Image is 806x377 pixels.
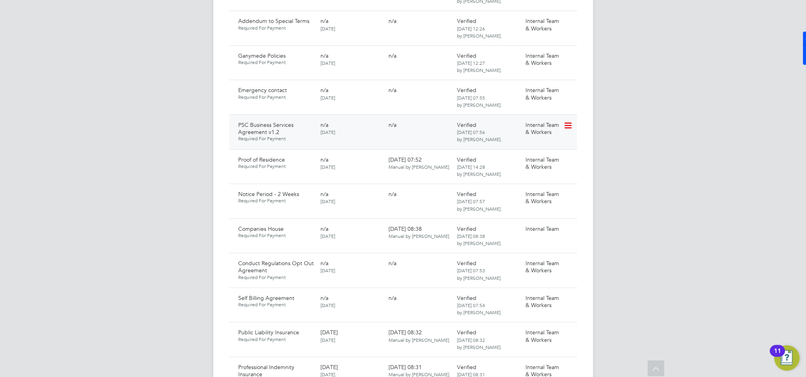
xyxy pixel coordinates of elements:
[389,17,397,25] span: n/a
[239,294,295,302] span: Self Billing Agreement
[457,87,476,94] span: Verified
[525,52,559,66] span: Internal Team & Workers
[457,233,502,246] span: [DATE] 08:38 by [PERSON_NAME].
[389,329,451,343] span: [DATE] 08:32
[389,164,451,170] span: Manual by [PERSON_NAME].
[389,260,397,267] span: n/a
[239,302,314,308] span: Required For Payment
[321,156,328,163] span: n/a
[239,260,314,274] span: Conduct Regulations Opt Out Agreement
[525,329,559,343] span: Internal Team & Workers
[389,337,451,343] span: Manual by [PERSON_NAME].
[239,136,314,142] span: Required For Payment
[239,25,314,31] span: Required For Payment
[321,198,335,204] span: [DATE]
[774,345,800,371] button: Open Resource Center, 11 new notifications
[321,129,335,135] span: [DATE]
[389,52,397,59] span: n/a
[321,225,328,232] span: n/a
[321,260,328,267] span: n/a
[321,94,335,101] span: [DATE]
[321,52,328,59] span: n/a
[389,225,451,239] span: [DATE] 08:38
[457,198,502,211] span: [DATE] 07:57 by [PERSON_NAME].
[321,121,328,128] span: n/a
[321,329,338,336] span: [DATE]
[457,337,502,350] span: [DATE] 08:32 by [PERSON_NAME].
[525,156,559,170] span: Internal Team & Workers
[389,294,397,302] span: n/a
[457,225,476,232] span: Verified
[321,164,335,170] span: [DATE]
[525,87,559,101] span: Internal Team & Workers
[239,232,314,239] span: Required For Payment
[239,198,314,204] span: Required For Payment
[457,302,502,315] span: [DATE] 07:54 by [PERSON_NAME].
[457,329,476,336] span: Verified
[457,164,502,177] span: [DATE] 14:28 by [PERSON_NAME].
[774,351,781,361] div: 11
[389,87,397,94] span: n/a
[457,129,502,142] span: [DATE] 07:56 by [PERSON_NAME].
[239,52,286,59] span: Ganymede Policies
[239,87,287,94] span: Emergency contact
[525,17,559,32] span: Internal Team & Workers
[525,190,559,205] span: Internal Team & Workers
[239,163,314,170] span: Required For Payment
[321,294,328,302] span: n/a
[457,260,476,267] span: Verified
[389,190,397,198] span: n/a
[321,267,335,273] span: [DATE]
[239,59,314,66] span: Required For Payment
[321,364,338,371] span: [DATE]
[525,225,559,232] span: Internal Team
[321,87,328,94] span: n/a
[457,121,476,128] span: Verified
[457,364,476,371] span: Verified
[239,336,314,343] span: Required For Payment
[239,121,294,136] span: PSC Business Services Agreement v1.2
[321,60,335,66] span: [DATE]
[321,17,328,25] span: n/a
[457,25,502,39] span: [DATE] 12:26 by [PERSON_NAME].
[457,60,502,73] span: [DATE] 12:27 by [PERSON_NAME].
[389,156,451,170] span: [DATE] 07:52
[321,337,335,343] span: [DATE]
[457,190,476,198] span: Verified
[239,274,314,281] span: Required For Payment
[525,294,559,309] span: Internal Team & Workers
[457,17,476,25] span: Verified
[389,121,397,128] span: n/a
[239,329,300,336] span: Public Liability Insurance
[321,25,335,32] span: [DATE]
[321,233,335,239] span: [DATE]
[239,225,284,232] span: Companies House
[239,17,310,25] span: Addendum to Special Terms
[457,156,476,163] span: Verified
[239,190,300,198] span: Notice Period - 2 Weeks
[321,190,328,198] span: n/a
[239,94,314,100] span: Required For Payment
[321,302,335,308] span: [DATE]
[389,233,451,239] span: Manual by [PERSON_NAME].
[457,294,476,302] span: Verified
[457,267,502,281] span: [DATE] 07:53 by [PERSON_NAME].
[525,260,559,274] span: Internal Team & Workers
[239,156,285,163] span: Proof of Residence
[457,52,476,59] span: Verified
[525,121,559,136] span: Internal Team & Workers
[457,94,502,108] span: [DATE] 07:55 by [PERSON_NAME].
